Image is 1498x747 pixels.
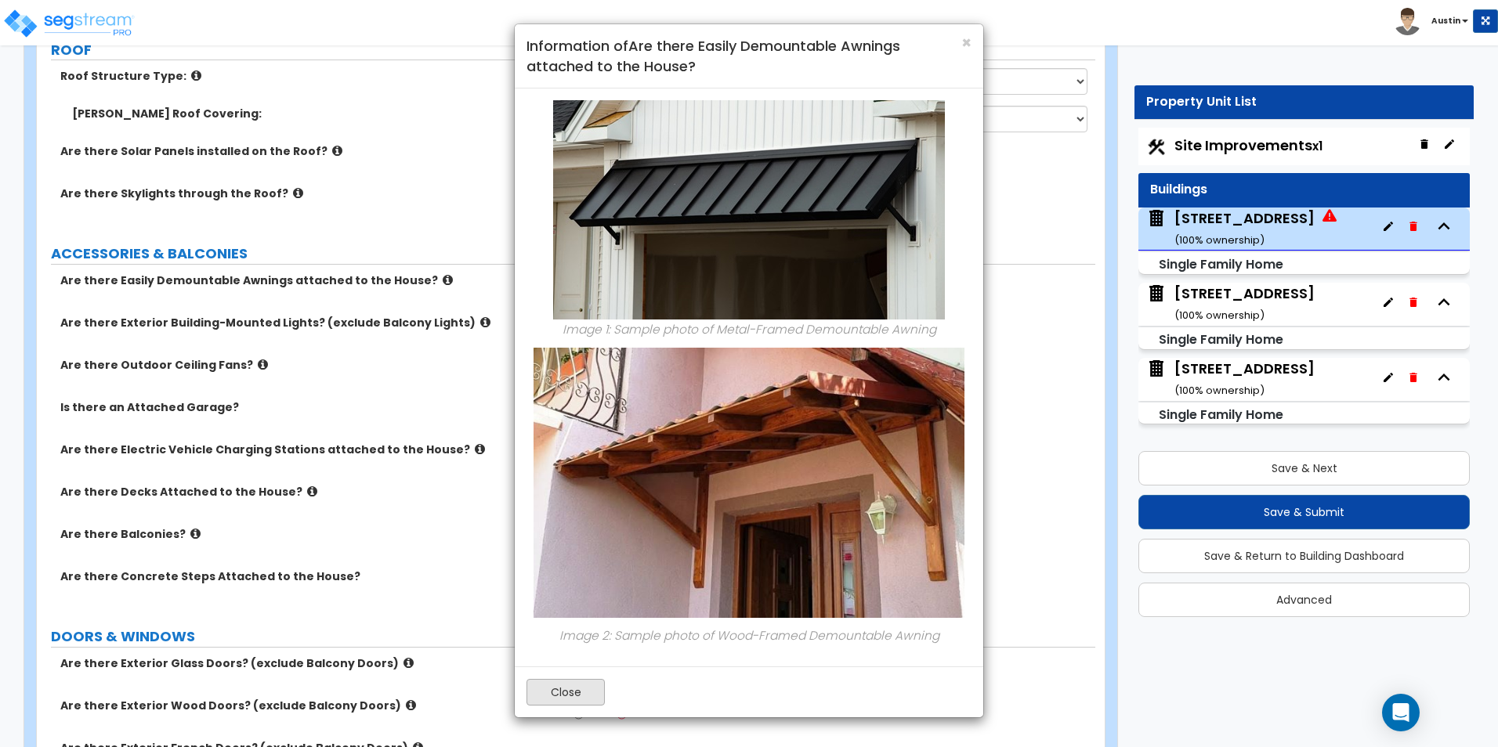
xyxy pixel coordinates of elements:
button: Close [526,679,605,705]
button: Close [961,34,972,51]
i: Image 2: [559,628,611,644]
img: metal_awning.jpg [553,100,945,319]
div: Open Intercom Messenger [1382,694,1420,731]
h4: Information of Are there Easily Demountable Awnings attached to the House? [526,36,972,76]
img: 74.JPG [534,348,964,619]
i: Sample photo of Wood-Framed Demountable Awning [614,628,939,644]
span: × [961,31,972,54]
i: Image 1: Sample photo of Metal-Framed Demountable Awning [563,321,936,337]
